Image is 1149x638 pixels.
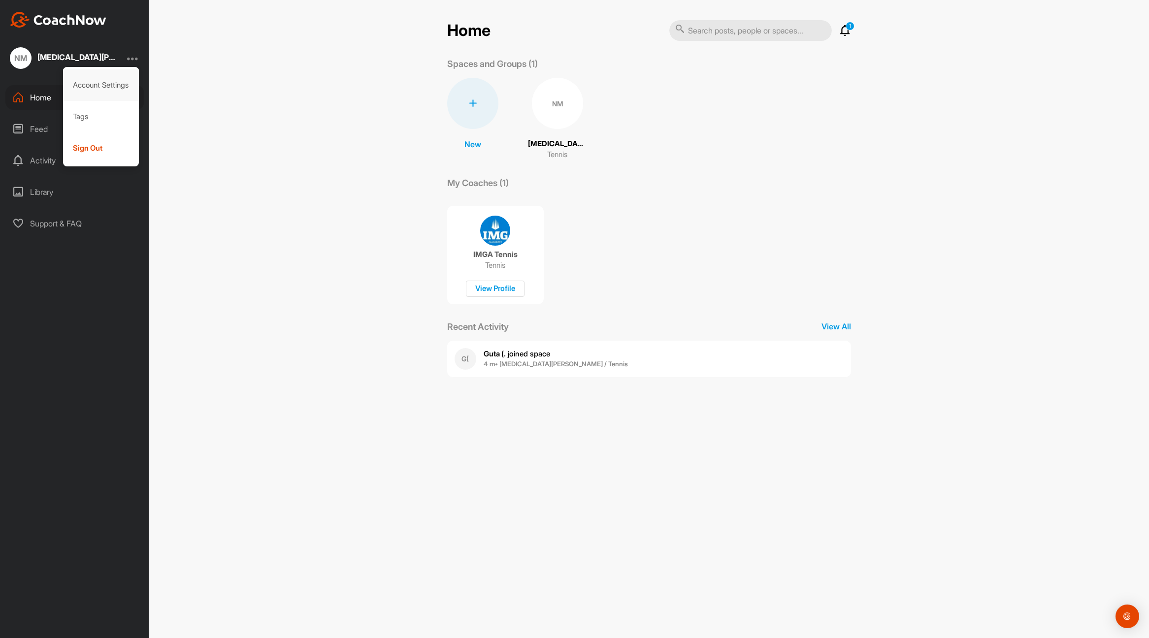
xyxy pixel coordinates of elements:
[547,149,567,160] p: Tennis
[466,281,525,297] div: View Profile
[10,12,106,28] img: CoachNow
[447,57,538,70] p: Spaces and Groups (1)
[484,349,506,358] b: Guta (.
[5,180,144,204] div: Library
[447,21,491,40] h2: Home
[10,47,32,69] div: NM
[464,138,481,150] p: New
[528,138,587,150] p: [MEDICAL_DATA][PERSON_NAME]
[846,22,854,31] p: 1
[5,117,144,141] div: Feed
[5,148,144,173] div: Activity
[63,69,139,101] div: Account Settings
[669,20,832,41] input: Search posts, people or spaces...
[63,101,139,132] div: Tags
[455,348,476,370] div: G(
[532,78,583,129] div: NM
[63,132,139,164] div: Sign Out
[485,260,505,270] p: Tennis
[5,211,144,236] div: Support & FAQ
[528,78,587,160] a: NM[MEDICAL_DATA][PERSON_NAME]Tennis
[1116,605,1139,628] div: Open Intercom Messenger
[447,320,509,333] p: Recent Activity
[447,176,509,190] p: My Coaches (1)
[37,53,116,61] div: [MEDICAL_DATA][PERSON_NAME]
[484,360,628,368] b: 4 m • [MEDICAL_DATA][PERSON_NAME] / Tennis
[480,216,510,246] img: coach avatar
[5,85,144,110] div: Home
[473,250,518,259] p: IMGA Tennis
[484,349,550,358] span: joined space
[821,320,851,332] p: View All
